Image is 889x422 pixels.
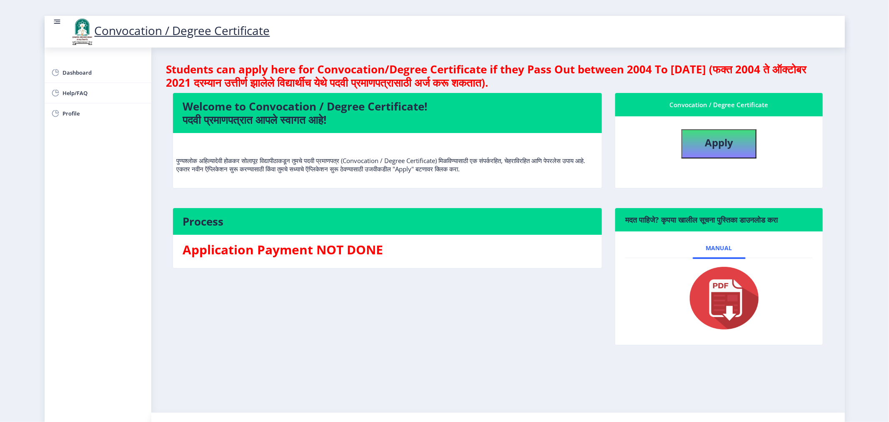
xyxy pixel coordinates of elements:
a: Help/FAQ [45,83,151,103]
span: Dashboard [63,68,145,78]
span: Profile [63,108,145,118]
h6: मदत पाहिजे? कृपया खालील सूचना पुस्तिका डाउनलोड करा [625,215,813,225]
h4: Process [183,215,592,228]
img: pdf.png [677,265,761,332]
a: Dashboard [45,63,151,83]
img: logo [70,18,95,46]
button: Apply [681,129,756,158]
a: Manual [693,238,746,258]
a: Convocation / Degree Certificate [70,23,270,38]
div: Convocation / Degree Certificate [625,100,813,110]
h4: Welcome to Convocation / Degree Certificate! पदवी प्रमाणपत्रात आपले स्वागत आहे! [183,100,592,126]
b: Apply [705,136,733,149]
p: पुण्यश्लोक अहिल्यादेवी होळकर सोलापूर विद्यापीठाकडून तुमचे पदवी प्रमाणपत्र (Convocation / Degree C... [177,140,598,173]
h3: Application Payment NOT DONE [183,241,592,258]
span: Help/FAQ [63,88,145,98]
h4: Students can apply here for Convocation/Degree Certificate if they Pass Out between 2004 To [DATE... [166,63,830,89]
a: Profile [45,103,151,123]
span: Manual [706,245,732,251]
